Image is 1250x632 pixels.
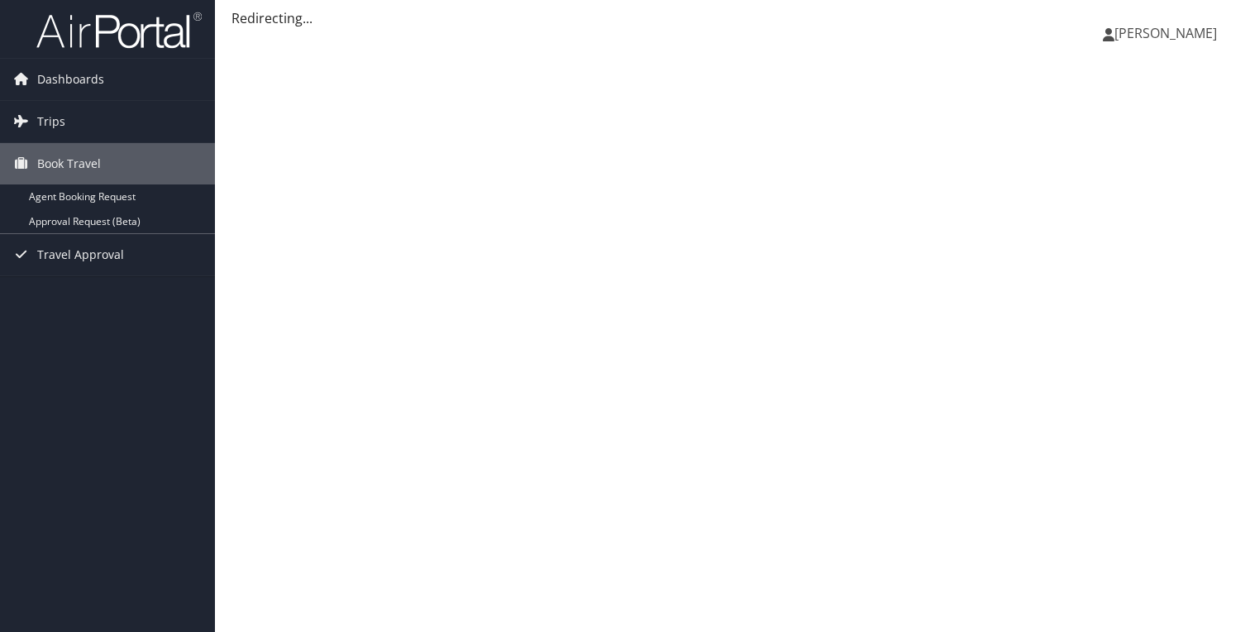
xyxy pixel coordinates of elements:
a: [PERSON_NAME] [1103,8,1233,58]
span: [PERSON_NAME] [1114,24,1217,42]
span: Dashboards [37,59,104,100]
div: Redirecting... [231,8,1233,28]
span: Trips [37,101,65,142]
span: Travel Approval [37,234,124,275]
img: airportal-logo.png [36,11,202,50]
span: Book Travel [37,143,101,184]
